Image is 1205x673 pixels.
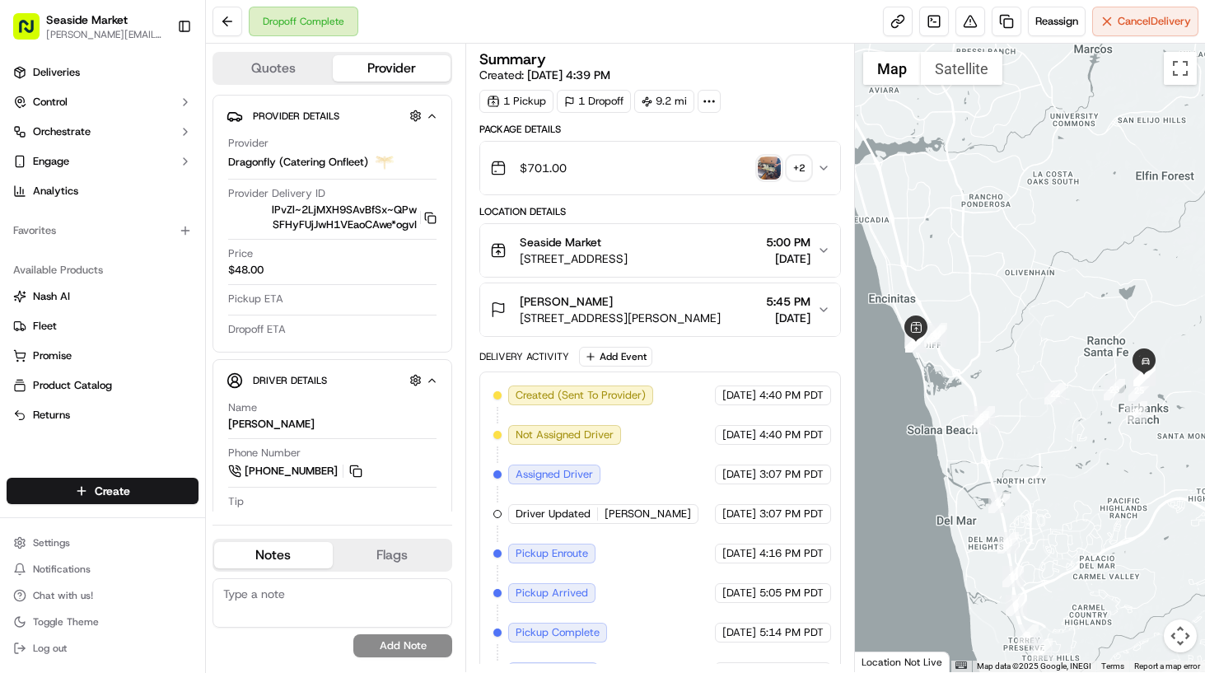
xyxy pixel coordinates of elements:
[479,67,610,83] span: Created:
[7,89,198,115] button: Control
[1128,380,1150,401] div: 25
[228,400,257,415] span: Name
[722,388,756,403] span: [DATE]
[1118,14,1191,29] span: Cancel Delivery
[7,372,198,399] button: Product Catalog
[516,467,593,482] span: Assigned Driver
[33,589,93,602] span: Chat with us!
[1002,566,1024,587] div: 10
[7,531,198,554] button: Settings
[33,289,70,304] span: Nash AI
[480,283,840,336] button: [PERSON_NAME][STREET_ADDRESS][PERSON_NAME]5:45 PM[DATE]
[1044,383,1066,404] div: 22
[7,402,198,428] button: Returns
[7,610,198,633] button: Toggle Theme
[228,263,264,278] span: $48.00
[228,246,253,261] span: Price
[33,124,91,139] span: Orchestrate
[516,388,646,403] span: Created (Sent To Provider)
[1164,619,1197,652] button: Map camera controls
[516,625,600,640] span: Pickup Complete
[7,7,170,46] button: Seaside Market[PERSON_NAME][EMAIL_ADDRESS][DOMAIN_NAME]
[13,319,192,334] a: Fleet
[333,542,451,568] button: Flags
[1133,365,1155,386] div: 29
[33,184,78,199] span: Analytics
[1017,624,1039,646] div: 8
[33,348,72,363] span: Promise
[7,283,198,310] button: Nash AI
[46,28,164,41] button: [PERSON_NAME][EMAIL_ADDRESS][DOMAIN_NAME]
[759,428,824,442] span: 4:40 PM PDT
[516,586,588,601] span: Pickup Arrived
[480,224,840,277] button: Seaside Market[STREET_ADDRESS]5:00 PM[DATE]
[759,467,824,482] span: 3:07 PM PDT
[228,511,264,526] div: $10.00
[1134,364,1156,386] div: 28
[759,507,824,521] span: 3:07 PM PDT
[766,310,810,326] span: [DATE]
[722,428,756,442] span: [DATE]
[33,536,70,549] span: Settings
[759,546,824,561] span: 4:16 PM PDT
[921,52,1002,85] button: Show satellite imagery
[33,65,80,80] span: Deliveries
[758,157,781,180] img: photo_proof_of_pickup image
[859,651,913,672] img: Google
[7,217,198,244] div: Favorites
[905,331,927,353] div: 19
[863,52,921,85] button: Show street map
[520,234,601,250] span: Seaside Market
[1126,401,1147,423] div: 24
[13,348,192,363] a: Promise
[7,119,198,145] button: Orchestrate
[722,546,756,561] span: [DATE]
[7,558,198,581] button: Notifications
[479,350,569,363] div: Delivery Activity
[33,95,68,110] span: Control
[520,160,567,176] span: $701.00
[333,55,451,82] button: Provider
[228,203,437,232] button: lPvZl~2LjMXH9SAvBfSx~QPw SFHyFUjJwH1VEaoCAwe*ogvI
[968,411,989,432] div: 13
[634,90,694,113] div: 9.2 mi
[479,205,841,218] div: Location Details
[253,110,339,123] span: Provider Details
[7,59,198,86] a: Deliveries
[479,123,841,136] div: Package Details
[253,374,327,387] span: Driver Details
[479,90,553,113] div: 1 Pickup
[1035,14,1078,29] span: Reassign
[228,494,244,509] span: Tip
[228,446,301,460] span: Phone Number
[95,483,130,499] span: Create
[7,584,198,607] button: Chat with us!
[33,378,112,393] span: Product Catalog
[722,625,756,640] span: [DATE]
[516,507,591,521] span: Driver Updated
[759,625,824,640] span: 5:14 PM PDT
[7,178,198,204] a: Analytics
[228,136,269,151] span: Provider
[904,327,926,348] div: 15
[997,532,1019,554] div: 11
[228,417,315,432] div: [PERSON_NAME]
[33,408,70,423] span: Returns
[605,507,691,521] span: [PERSON_NAME]
[214,55,333,82] button: Quotes
[1101,661,1124,671] a: Terms (opens in new tab)
[1104,379,1125,400] div: 23
[855,652,950,672] div: Location Not Live
[516,428,614,442] span: Not Assigned Driver
[527,68,610,82] span: [DATE] 4:39 PM
[759,388,824,403] span: 4:40 PM PDT
[7,343,198,369] button: Promise
[1031,638,1053,660] div: 7
[245,464,338,479] span: [PHONE_NUMBER]
[13,408,192,423] a: Returns
[46,12,128,28] button: Seaside Market
[7,637,198,660] button: Log out
[520,293,613,310] span: [PERSON_NAME]
[579,347,652,367] button: Add Event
